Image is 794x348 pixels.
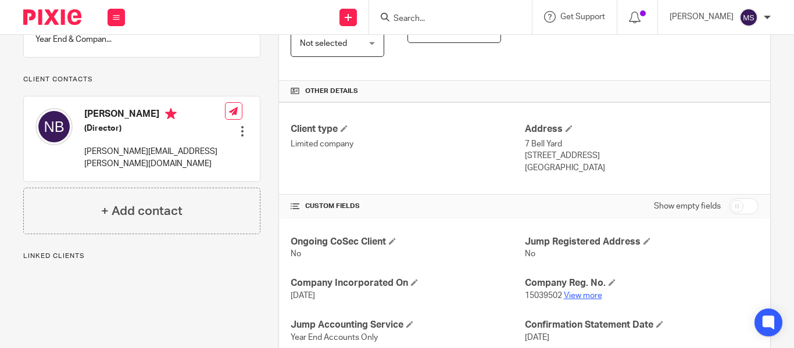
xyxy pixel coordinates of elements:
[564,292,602,300] a: View more
[392,14,497,24] input: Search
[525,277,759,289] h4: Company Reg. No.
[84,123,225,134] h5: (Director)
[23,9,81,25] img: Pixie
[525,319,759,331] h4: Confirmation Statement Date
[525,292,562,300] span: 15039502
[291,319,524,331] h4: Jump Accounting Service
[101,202,183,220] h4: + Add contact
[291,277,524,289] h4: Company Incorporated On
[291,138,524,150] p: Limited company
[654,200,721,212] label: Show empty fields
[291,333,378,342] span: Year End Accounts Only
[84,108,225,123] h4: [PERSON_NAME]
[739,8,758,27] img: svg%3E
[291,202,524,211] h4: CUSTOM FIELDS
[84,146,225,170] p: [PERSON_NAME][EMAIL_ADDRESS][PERSON_NAME][DOMAIN_NAME]
[165,108,177,120] i: Primary
[35,108,73,145] img: svg%3E
[23,252,260,261] p: Linked clients
[525,333,549,342] span: [DATE]
[300,40,347,48] span: Not selected
[525,138,759,150] p: 7 Bell Yard
[525,250,535,258] span: No
[525,123,759,135] h4: Address
[291,236,524,248] h4: Ongoing CoSec Client
[560,13,605,21] span: Get Support
[291,292,315,300] span: [DATE]
[525,162,759,174] p: [GEOGRAPHIC_DATA]
[291,123,524,135] h4: Client type
[670,11,734,23] p: [PERSON_NAME]
[525,150,759,162] p: [STREET_ADDRESS]
[525,236,759,248] h4: Jump Registered Address
[305,87,358,96] span: Other details
[291,250,301,258] span: No
[23,75,260,84] p: Client contacts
